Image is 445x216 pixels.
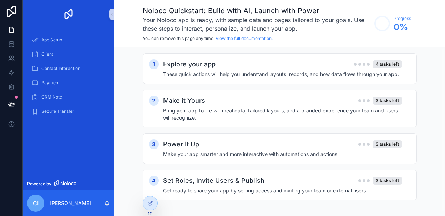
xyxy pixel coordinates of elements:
[143,36,214,41] span: You can remove this page any time.
[27,48,110,61] a: Client
[50,200,91,207] p: [PERSON_NAME]
[27,91,110,104] a: CRM Note
[27,76,110,89] a: Payment
[143,6,371,16] h1: Noloco Quickstart: Build with AI, Launch with Power
[41,94,62,100] span: CRM Note
[41,109,74,114] span: Secure Transfer
[41,80,60,86] span: Payment
[33,199,39,207] span: CI
[23,29,114,127] div: scrollable content
[394,16,411,21] span: Progress
[41,37,62,43] span: App Setup
[216,36,273,41] a: View the full documentation.
[394,21,411,33] span: 0 %
[23,177,114,190] a: Powered by
[27,181,51,187] span: Powered by
[63,9,74,20] img: App logo
[41,51,53,57] span: Client
[27,34,110,46] a: App Setup
[41,66,80,71] span: Contact Interaction
[27,105,110,118] a: Secure Transfer
[27,62,110,75] a: Contact Interaction
[143,16,371,33] h3: Your Noloco app is ready, with sample data and pages tailored to your goals. Use these steps to i...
